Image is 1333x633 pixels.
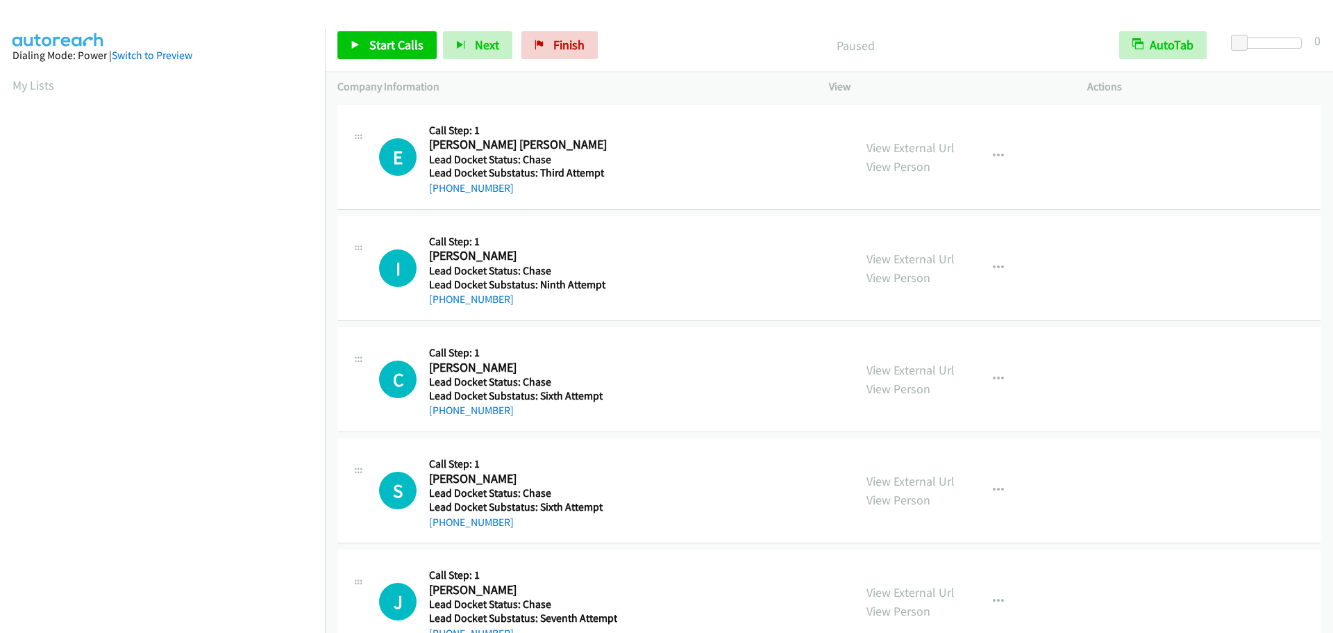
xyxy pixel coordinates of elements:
[429,611,617,625] h5: Lead Docket Substatus: Seventh Attempt
[337,79,804,95] p: Company Information
[379,472,417,509] div: The call is yet to be attempted
[1314,31,1321,50] div: 0
[429,235,614,249] h5: Call Step: 1
[443,31,512,59] button: Next
[866,140,955,156] a: View External Url
[112,49,192,62] a: Switch to Preview
[12,77,54,93] a: My Lists
[369,37,424,53] span: Start Calls
[866,251,955,267] a: View External Url
[866,492,930,508] a: View Person
[429,598,617,611] h5: Lead Docket Status: Chase
[866,362,955,378] a: View External Url
[429,181,514,195] a: [PHONE_NUMBER]
[429,404,514,417] a: [PHONE_NUMBER]
[429,582,614,598] h2: [PERSON_NAME]
[866,473,955,489] a: View External Url
[379,583,417,620] div: The call is yet to be attempted
[379,472,417,509] h1: S
[379,361,417,398] h1: C
[379,583,417,620] h1: J
[429,375,614,389] h5: Lead Docket Status: Chase
[429,500,614,514] h5: Lead Docket Substatus: Sixth Attempt
[866,603,930,619] a: View Person
[379,249,417,287] h1: I
[429,248,614,264] h2: [PERSON_NAME]
[475,37,499,53] span: Next
[553,37,585,53] span: Finish
[429,516,514,529] a: [PHONE_NUMBER]
[337,31,437,59] a: Start Calls
[429,389,614,403] h5: Lead Docket Substatus: Sixth Attempt
[429,346,614,360] h5: Call Step: 1
[617,36,1094,55] p: Paused
[429,124,614,138] h5: Call Step: 1
[429,360,614,376] h2: [PERSON_NAME]
[429,568,617,582] h5: Call Step: 1
[429,293,514,306] a: [PHONE_NUMBER]
[12,47,312,64] div: Dialing Mode: Power |
[429,278,614,292] h5: Lead Docket Substatus: Ninth Attempt
[866,158,930,174] a: View Person
[1087,79,1321,95] p: Actions
[829,79,1062,95] p: View
[429,137,614,153] h2: [PERSON_NAME] [PERSON_NAME]
[1238,38,1302,49] div: Delay between calls (in seconds)
[379,361,417,398] div: The call is yet to be attempted
[429,166,614,180] h5: Lead Docket Substatus: Third Attempt
[379,138,417,176] h1: E
[866,584,955,600] a: View External Url
[379,249,417,287] div: The call is yet to be attempted
[429,457,614,471] h5: Call Step: 1
[429,486,614,500] h5: Lead Docket Status: Chase
[429,471,614,487] h2: [PERSON_NAME]
[429,153,614,167] h5: Lead Docket Status: Chase
[866,381,930,397] a: View Person
[1119,31,1207,59] button: AutoTab
[866,270,930,286] a: View Person
[379,138,417,176] div: The call is yet to be attempted
[429,264,614,278] h5: Lead Docket Status: Chase
[521,31,598,59] a: Finish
